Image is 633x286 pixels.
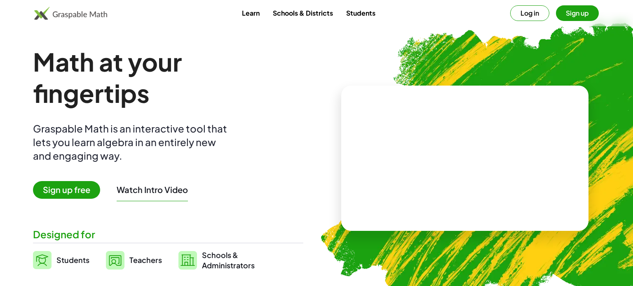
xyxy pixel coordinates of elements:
img: svg%3e [33,251,52,269]
span: Sign up free [33,181,100,199]
a: Schools &Administrators [178,250,255,270]
button: Sign up [556,5,599,21]
div: Graspable Math is an interactive tool that lets you learn algebra in an entirely new and engaging... [33,122,231,163]
a: Teachers [106,250,162,270]
span: Teachers [129,255,162,265]
span: Schools & Administrators [202,250,255,270]
a: Students [33,250,89,270]
button: Watch Intro Video [117,184,188,195]
div: Designed for [33,228,303,241]
img: svg%3e [106,251,124,270]
a: Schools & Districts [266,5,340,21]
h1: Math at your fingertips [33,46,295,109]
img: svg%3e [178,251,197,270]
a: Learn [235,5,266,21]
span: Students [56,255,89,265]
button: Log in [510,5,549,21]
a: Students [340,5,382,21]
video: What is this? This is dynamic math notation. Dynamic math notation plays a central role in how Gr... [403,128,527,189]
